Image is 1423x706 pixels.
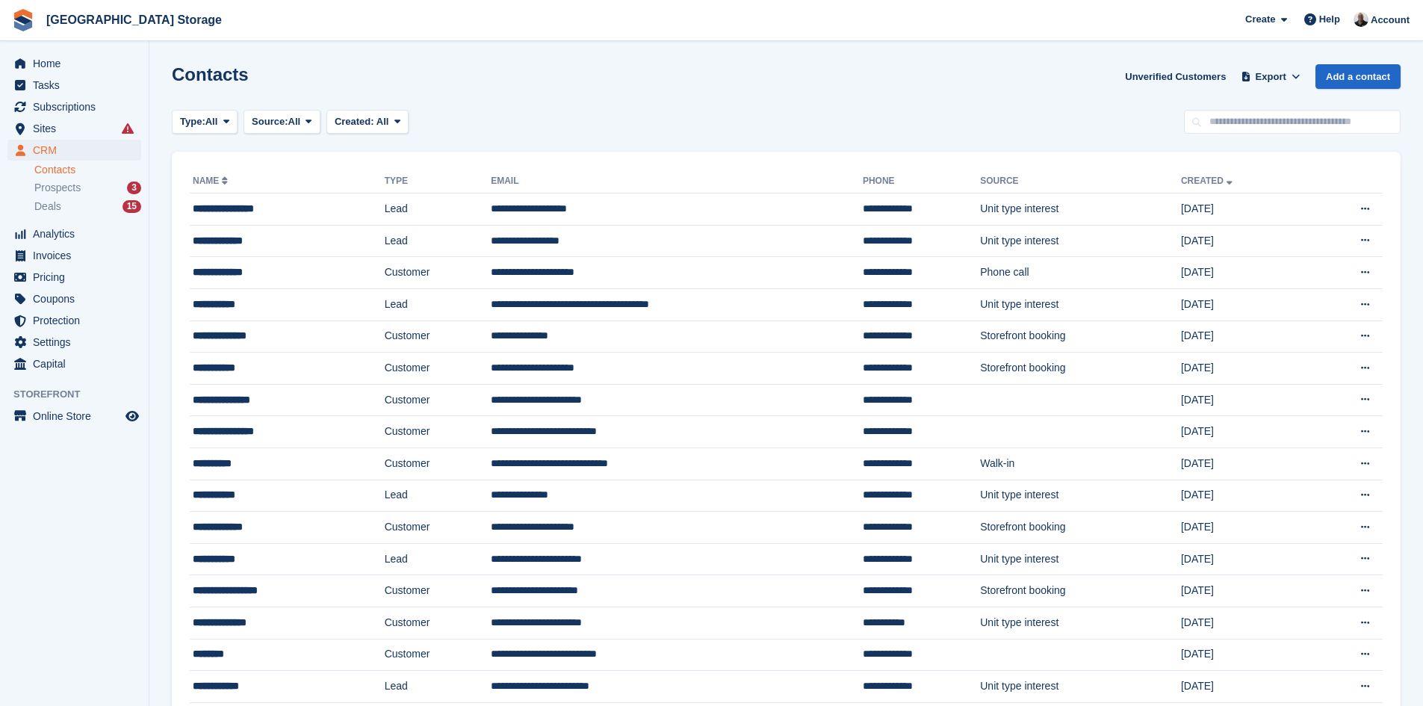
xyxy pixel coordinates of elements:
div: 15 [123,200,141,213]
td: [DATE] [1181,448,1309,480]
span: All [205,114,218,129]
td: [DATE] [1181,543,1309,575]
div: 3 [127,182,141,194]
td: [DATE] [1181,193,1309,226]
td: [DATE] [1181,416,1309,448]
td: Lead [385,193,492,226]
span: Invoices [33,245,123,266]
td: Lead [385,480,492,512]
span: All [376,116,389,127]
th: Phone [863,170,980,193]
a: menu [7,353,141,374]
span: Pricing [33,267,123,288]
i: Smart entry sync failures have occurred [122,123,134,134]
span: Storefront [13,387,149,402]
span: Coupons [33,288,123,309]
td: [DATE] [1181,575,1309,607]
td: [DATE] [1181,321,1309,353]
span: Online Store [33,406,123,427]
span: Source: [252,114,288,129]
td: Walk-in [980,448,1181,480]
a: [GEOGRAPHIC_DATA] Storage [40,7,228,32]
a: menu [7,53,141,74]
td: Customer [385,575,492,607]
td: Customer [385,639,492,671]
a: menu [7,223,141,244]
span: Subscriptions [33,96,123,117]
td: [DATE] [1181,257,1309,289]
a: menu [7,310,141,331]
td: [DATE] [1181,225,1309,257]
a: Preview store [123,407,141,425]
td: Customer [385,448,492,480]
a: menu [7,267,141,288]
td: Unit type interest [980,288,1181,321]
a: menu [7,245,141,266]
th: Email [491,170,863,193]
a: Prospects 3 [34,180,141,196]
a: menu [7,332,141,353]
td: Phone call [980,257,1181,289]
span: Analytics [33,223,123,244]
span: Prospects [34,181,81,195]
th: Type [385,170,492,193]
a: Deals 15 [34,199,141,214]
td: Unit type interest [980,225,1181,257]
td: Lead [385,288,492,321]
button: Type: All [172,110,238,134]
td: [DATE] [1181,512,1309,544]
a: menu [7,75,141,96]
td: [DATE] [1181,671,1309,703]
a: menu [7,406,141,427]
span: Home [33,53,123,74]
td: Unit type interest [980,543,1181,575]
a: menu [7,288,141,309]
span: Capital [33,353,123,374]
td: Unit type interest [980,193,1181,226]
td: Lead [385,543,492,575]
td: Unit type interest [980,671,1181,703]
td: Customer [385,512,492,544]
span: Protection [33,310,123,331]
a: menu [7,96,141,117]
td: Storefront booking [980,512,1181,544]
a: Add a contact [1315,64,1401,89]
th: Source [980,170,1181,193]
span: Type: [180,114,205,129]
td: Customer [385,607,492,639]
td: Customer [385,321,492,353]
a: Unverified Customers [1119,64,1232,89]
td: Lead [385,225,492,257]
td: Unit type interest [980,607,1181,639]
td: Storefront booking [980,321,1181,353]
td: Customer [385,416,492,448]
button: Source: All [244,110,320,134]
span: Create [1245,12,1275,27]
td: Customer [385,384,492,416]
h1: Contacts [172,64,249,84]
td: Customer [385,353,492,385]
a: Contacts [34,163,141,177]
a: Created [1181,176,1236,186]
a: Name [193,176,231,186]
td: Lead [385,671,492,703]
span: Account [1371,13,1410,28]
span: Settings [33,332,123,353]
span: Sites [33,118,123,139]
span: Tasks [33,75,123,96]
button: Export [1238,64,1303,89]
button: Created: All [326,110,409,134]
span: Export [1256,69,1286,84]
span: All [288,114,301,129]
img: stora-icon-8386f47178a22dfd0bd8f6a31ec36ba5ce8667c1dd55bd0f319d3a0aa187defe.svg [12,9,34,31]
td: [DATE] [1181,384,1309,416]
td: Customer [385,257,492,289]
td: [DATE] [1181,639,1309,671]
img: Keith Strivens [1354,12,1368,27]
td: Storefront booking [980,575,1181,607]
a: menu [7,118,141,139]
td: [DATE] [1181,480,1309,512]
td: Storefront booking [980,353,1181,385]
a: menu [7,140,141,161]
span: CRM [33,140,123,161]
